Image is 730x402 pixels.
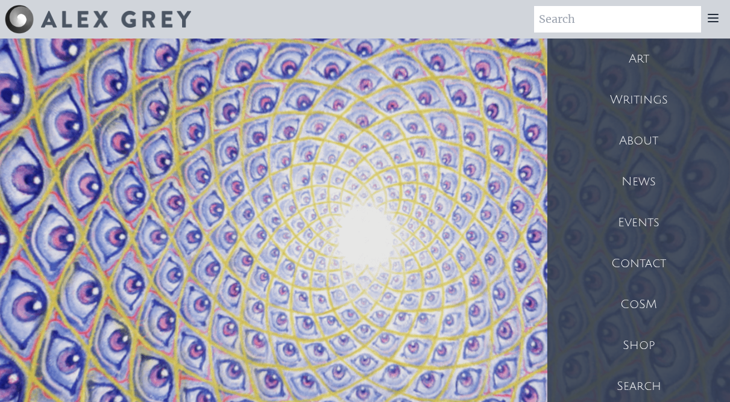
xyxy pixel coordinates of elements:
[547,120,730,161] a: About
[547,284,730,325] a: CoSM
[547,161,730,202] a: News
[534,6,701,32] input: Search
[547,79,730,120] a: Writings
[547,325,730,366] a: Shop
[547,202,730,243] a: Events
[547,39,730,79] a: Art
[547,243,730,284] a: Contact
